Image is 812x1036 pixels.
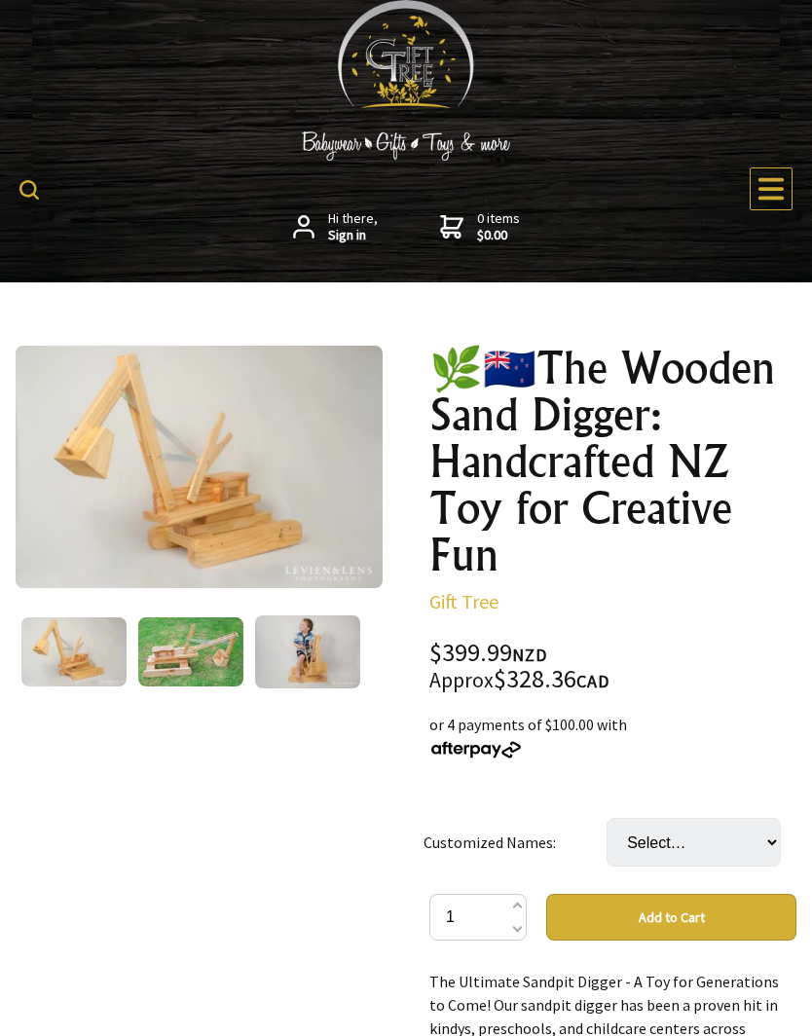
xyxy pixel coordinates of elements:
img: product search [19,180,39,200]
img: 🌿🇳🇿The Wooden Sand Digger: Handcrafted NZ Toy for Creative Fun [255,615,360,689]
img: 🌿🇳🇿The Wooden Sand Digger: Handcrafted NZ Toy for Creative Fun [21,617,127,687]
span: Hi there, [328,210,378,244]
h1: 🌿🇳🇿The Wooden Sand Digger: Handcrafted NZ Toy for Creative Fun [429,345,796,578]
button: Add to Cart [546,894,796,941]
td: Customized Names: [424,791,608,894]
a: Gift Tree [429,589,498,613]
img: 🌿🇳🇿The Wooden Sand Digger: Handcrafted NZ Toy for Creative Fun [16,346,383,588]
span: CAD [576,670,609,692]
img: Afterpay [429,741,523,758]
img: Babywear - Gifts - Toys & more [260,131,552,161]
a: 0 items$0.00 [440,210,520,244]
small: Approx [429,667,494,693]
a: Hi there,Sign in [293,210,378,244]
span: 0 items [477,209,520,244]
div: or 4 payments of $100.00 with [429,713,796,759]
span: NZD [512,644,547,666]
div: $399.99 $328.36 [429,641,796,693]
strong: $0.00 [477,227,520,244]
img: 🌿🇳🇿The Wooden Sand Digger: Handcrafted NZ Toy for Creative Fun [138,617,243,687]
strong: Sign in [328,227,378,244]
